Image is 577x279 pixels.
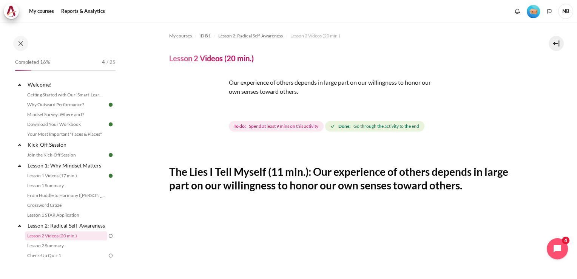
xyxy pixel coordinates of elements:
span: NB [558,4,573,19]
img: Architeck [6,6,17,17]
img: Done [107,172,114,179]
div: Level #1 [527,4,540,18]
a: My courses [26,4,57,19]
div: Show notification window with no new notifications [512,6,523,17]
a: Lesson 2 Videos (20 min.) [290,31,340,40]
p: Our experience of others depends in large part on our willingness to honor our own senses toward ... [169,78,434,96]
div: 16% [15,70,31,71]
span: Collapse [16,222,23,229]
a: Why Outward Performance? [25,100,107,109]
a: Check-Up Quiz 1 [25,251,107,260]
img: To do [107,252,114,259]
a: Lesson 2 Videos (20 min.) [25,231,107,240]
span: Lesson 2 Videos (20 min.) [290,33,340,39]
a: Welcome! [26,79,107,90]
nav: Navigation bar [169,30,523,42]
span: Completed 16% [15,59,50,66]
a: From Huddle to Harmony ([PERSON_NAME]'s Story) [25,191,107,200]
span: Collapse [16,141,23,149]
a: Lesson 2 Summary [25,241,107,250]
a: Lesson 1: Why Mindset Matters [26,160,107,170]
a: User menu [558,4,573,19]
a: Level #1 [524,4,543,18]
a: Lesson 1 Videos (17 min.) [25,171,107,180]
a: Lesson 1 STAR Application [25,211,107,220]
span: Spend at least 9 mins on this activity [249,123,318,130]
img: Level #1 [527,5,540,18]
a: ID B1 [199,31,211,40]
a: Lesson 1 Summary [25,181,107,190]
a: Architeck Architeck [4,4,23,19]
a: Your Most Important "Faces & Places" [25,130,107,139]
img: To do [107,232,114,239]
a: Download Your Workbook [25,120,107,129]
h2: The Lies I Tell Myself (11 min.): Our experience of others depends in large part on our willingne... [169,165,523,192]
a: Lesson 2: Radical Self-Awareness [218,31,283,40]
a: Lesson 2: Radical Self-Awareness [26,220,107,231]
span: Collapse [16,162,23,169]
a: Join the Kick-Off Session [25,150,107,160]
img: erw [169,78,226,135]
span: My courses [169,33,192,39]
div: Completion requirements for Lesson 2 Videos (20 min.) [229,119,426,133]
img: Done [107,101,114,108]
span: / 25 [106,59,116,66]
a: Reports & Analytics [59,4,108,19]
span: ID B1 [199,33,211,39]
h4: Lesson 2 Videos (20 min.) [169,53,254,63]
span: Collapse [16,81,23,88]
a: Getting Started with Our 'Smart-Learning' Platform [25,90,107,99]
a: Crossword Craze [25,201,107,210]
strong: Done: [338,123,350,130]
button: Languages [544,6,555,17]
strong: To do: [234,123,246,130]
img: Done [107,152,114,158]
img: Done [107,121,114,128]
span: Lesson 2: Radical Self-Awareness [218,33,283,39]
span: 4 [102,59,105,66]
a: Kick-Off Session [26,139,107,150]
a: Mindset Survey: Where am I? [25,110,107,119]
a: My courses [169,31,192,40]
span: Go through the activity to the end [353,123,419,130]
